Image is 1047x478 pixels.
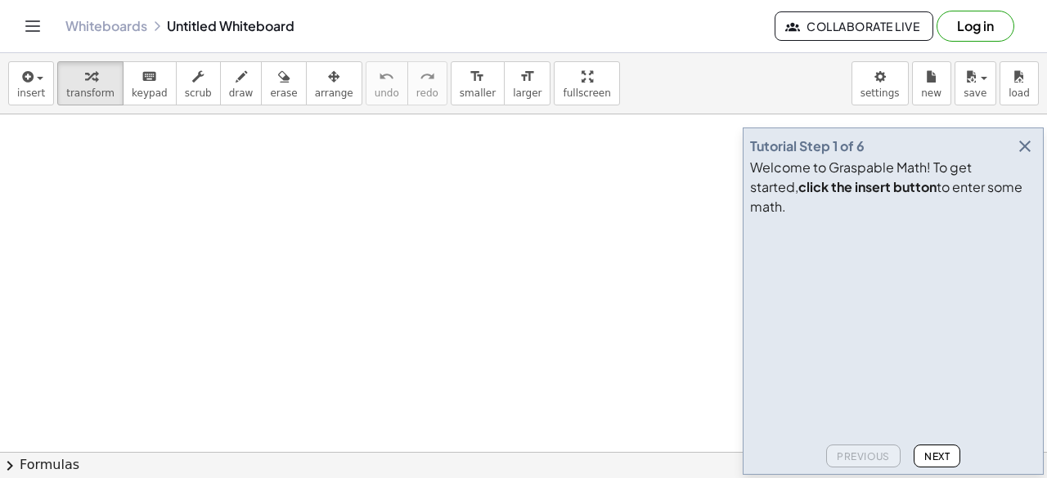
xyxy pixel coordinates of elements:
[451,61,505,105] button: format_sizesmaller
[66,87,115,99] span: transform
[798,178,937,195] b: click the insert button
[407,61,447,105] button: redoredo
[270,87,297,99] span: erase
[750,158,1036,217] div: Welcome to Graspable Math! To get started, to enter some math.
[460,87,496,99] span: smaller
[470,67,485,87] i: format_size
[65,18,147,34] a: Whiteboards
[220,61,263,105] button: draw
[519,67,535,87] i: format_size
[1000,61,1039,105] button: load
[852,61,909,105] button: settings
[366,61,408,105] button: undoundo
[17,87,45,99] span: insert
[379,67,394,87] i: undo
[261,61,306,105] button: erase
[912,61,951,105] button: new
[20,13,46,39] button: Toggle navigation
[375,87,399,99] span: undo
[57,61,124,105] button: transform
[750,136,865,156] div: Tutorial Step 1 of 6
[8,61,54,105] button: insert
[775,11,933,41] button: Collaborate Live
[229,87,254,99] span: draw
[306,61,362,105] button: arrange
[924,450,950,462] span: Next
[789,19,919,34] span: Collaborate Live
[315,87,353,99] span: arrange
[861,87,900,99] span: settings
[185,87,212,99] span: scrub
[142,67,157,87] i: keyboard
[554,61,619,105] button: fullscreen
[563,87,610,99] span: fullscreen
[420,67,435,87] i: redo
[123,61,177,105] button: keyboardkeypad
[937,11,1014,42] button: Log in
[132,87,168,99] span: keypad
[176,61,221,105] button: scrub
[504,61,550,105] button: format_sizelarger
[416,87,438,99] span: redo
[1009,87,1030,99] span: load
[964,87,986,99] span: save
[955,61,996,105] button: save
[921,87,941,99] span: new
[513,87,541,99] span: larger
[914,444,960,467] button: Next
